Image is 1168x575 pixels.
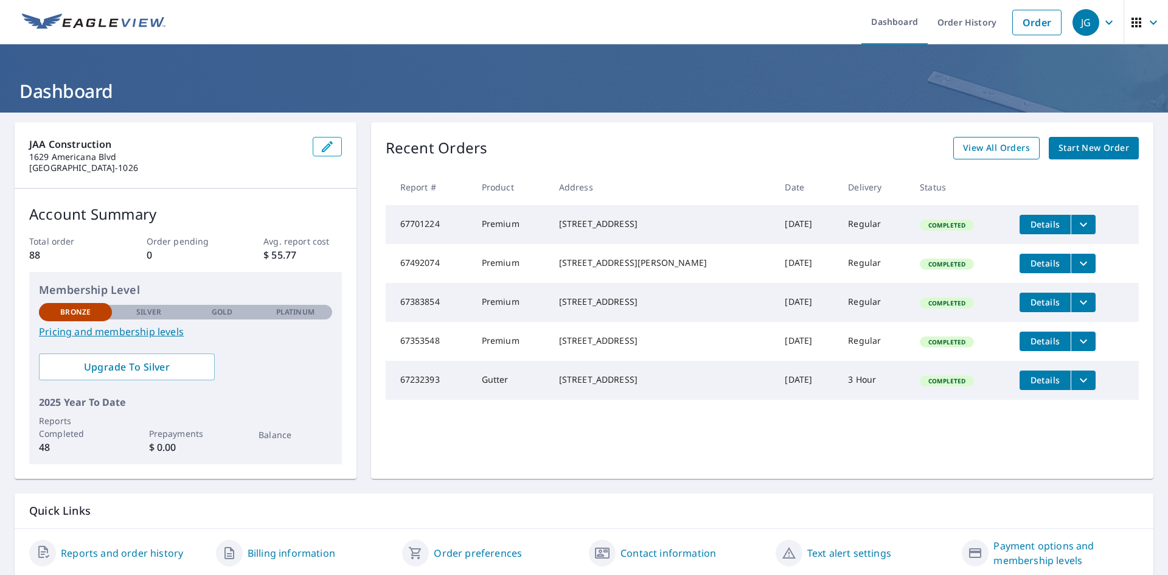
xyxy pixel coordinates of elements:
[921,260,973,268] span: Completed
[472,322,549,361] td: Premium
[1012,10,1062,35] a: Order
[49,360,205,374] span: Upgrade To Silver
[1020,215,1071,234] button: detailsBtn-67701224
[993,538,1139,568] a: Payment options and membership levels
[1071,215,1096,234] button: filesDropdownBtn-67701224
[1027,296,1063,308] span: Details
[775,361,838,400] td: [DATE]
[1020,254,1071,273] button: detailsBtn-67492074
[559,335,766,347] div: [STREET_ADDRESS]
[838,283,910,322] td: Regular
[386,244,472,283] td: 67492074
[953,137,1040,159] a: View All Orders
[61,546,183,560] a: Reports and order history
[838,205,910,244] td: Regular
[1020,332,1071,351] button: detailsBtn-67353548
[775,283,838,322] td: [DATE]
[1049,137,1139,159] a: Start New Order
[39,354,215,380] a: Upgrade To Silver
[29,248,107,262] p: 88
[15,78,1153,103] h1: Dashboard
[29,152,303,162] p: 1629 Americana Blvd
[39,324,332,339] a: Pricing and membership levels
[434,546,522,560] a: Order preferences
[1072,9,1099,36] div: JG
[620,546,716,560] a: Contact information
[29,503,1139,518] p: Quick Links
[838,322,910,361] td: Regular
[29,137,303,152] p: JAA Construction
[147,235,224,248] p: Order pending
[1027,335,1063,347] span: Details
[838,361,910,400] td: 3 Hour
[549,169,776,205] th: Address
[1071,371,1096,390] button: filesDropdownBtn-67232393
[386,322,472,361] td: 67353548
[147,248,224,262] p: 0
[1071,332,1096,351] button: filesDropdownBtn-67353548
[1027,218,1063,230] span: Details
[775,244,838,283] td: [DATE]
[386,361,472,400] td: 67232393
[1071,293,1096,312] button: filesDropdownBtn-67383854
[386,137,488,159] p: Recent Orders
[807,546,891,560] a: Text alert settings
[775,205,838,244] td: [DATE]
[29,162,303,173] p: [GEOGRAPHIC_DATA]-1026
[22,13,165,32] img: EV Logo
[39,282,332,298] p: Membership Level
[1071,254,1096,273] button: filesDropdownBtn-67492074
[1020,371,1071,390] button: detailsBtn-67232393
[472,283,549,322] td: Premium
[775,169,838,205] th: Date
[559,218,766,230] div: [STREET_ADDRESS]
[775,322,838,361] td: [DATE]
[29,203,342,225] p: Account Summary
[910,169,1010,205] th: Status
[39,440,112,455] p: 48
[963,141,1030,156] span: View All Orders
[1020,293,1071,312] button: detailsBtn-67383854
[386,283,472,322] td: 67383854
[60,307,91,318] p: Bronze
[263,248,341,262] p: $ 55.77
[472,205,549,244] td: Premium
[263,235,341,248] p: Avg. report cost
[29,235,107,248] p: Total order
[248,546,335,560] a: Billing information
[149,440,222,455] p: $ 0.00
[39,414,112,440] p: Reports Completed
[921,377,973,385] span: Completed
[838,244,910,283] td: Regular
[259,428,332,441] p: Balance
[276,307,315,318] p: Platinum
[838,169,910,205] th: Delivery
[559,296,766,308] div: [STREET_ADDRESS]
[559,374,766,386] div: [STREET_ADDRESS]
[212,307,232,318] p: Gold
[921,338,973,346] span: Completed
[1058,141,1129,156] span: Start New Order
[386,205,472,244] td: 67701224
[921,221,973,229] span: Completed
[149,427,222,440] p: Prepayments
[1027,374,1063,386] span: Details
[472,244,549,283] td: Premium
[136,307,162,318] p: Silver
[559,257,766,269] div: [STREET_ADDRESS][PERSON_NAME]
[39,395,332,409] p: 2025 Year To Date
[386,169,472,205] th: Report #
[472,361,549,400] td: Gutter
[1027,257,1063,269] span: Details
[472,169,549,205] th: Product
[921,299,973,307] span: Completed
